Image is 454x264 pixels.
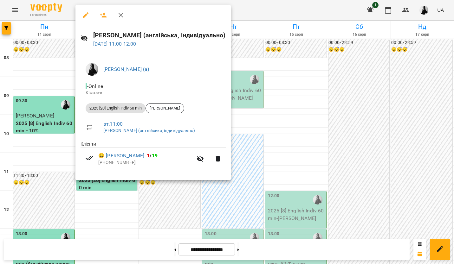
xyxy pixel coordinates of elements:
[103,66,149,72] a: [PERSON_NAME] (а)
[146,105,184,111] span: [PERSON_NAME]
[147,153,158,159] b: /
[98,160,193,166] p: [PHONE_NUMBER]
[86,90,221,96] p: Кімната
[152,153,158,159] span: 19
[93,30,226,40] h6: [PERSON_NAME] (англійська, індивідуально)
[86,83,104,89] span: - Online
[81,141,226,173] ul: Клієнти
[98,152,144,160] a: 😀 [PERSON_NAME]
[86,105,146,111] span: 2025 [20] English Indiv 60 min
[86,63,98,76] img: a8a45f5fed8cd6bfe970c81335813bd9.jpg
[86,154,93,162] svg: Візит сплачено
[146,103,184,113] div: [PERSON_NAME]
[103,121,123,127] a: вт , 11:00
[147,153,150,159] span: 1
[93,41,136,47] a: [DATE] 11:00-12:00
[103,128,195,133] a: [PERSON_NAME] (англійська, індивідуально)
